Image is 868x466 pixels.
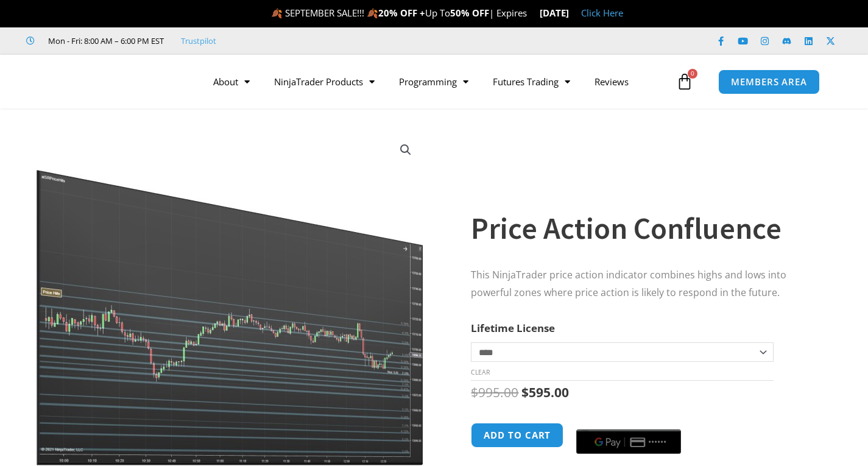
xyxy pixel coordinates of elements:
a: NinjaTrader Products [262,68,387,96]
img: LogoAI | Affordable Indicators – NinjaTrader [38,60,169,104]
bdi: 595.00 [521,384,569,401]
span: $ [521,384,529,401]
h1: Price Action Confluence [471,207,827,250]
a: View full-screen image gallery [395,139,417,161]
text: •••••• [649,438,667,447]
iframe: Secure payment input frame [574,421,683,422]
button: Buy with GPay [576,429,681,454]
span: This NinjaTrader price action indicator combines highs and lows into powerful zones where price a... [471,268,786,299]
a: Trustpilot [181,34,216,48]
span: 0 [688,69,697,79]
bdi: 995.00 [471,384,518,401]
a: 0 [658,64,711,99]
a: Click Here [581,7,623,19]
a: Programming [387,68,481,96]
nav: Menu [201,68,673,96]
a: MEMBERS AREA [718,69,820,94]
button: Add to cart [471,423,563,448]
a: Reviews [582,68,641,96]
span: $ [471,384,478,401]
label: Lifetime License [471,321,555,335]
span: Mon - Fri: 8:00 AM – 6:00 PM EST [45,34,164,48]
strong: [DATE] [540,7,569,19]
img: ⌛ [528,9,537,18]
a: Futures Trading [481,68,582,96]
a: About [201,68,262,96]
strong: 50% OFF [450,7,489,19]
strong: 20% OFF + [378,7,425,19]
span: 🍂 SEPTEMBER SALE!!! 🍂 Up To | Expires [271,7,540,19]
a: Clear options [471,368,490,376]
span: MEMBERS AREA [731,77,807,86]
